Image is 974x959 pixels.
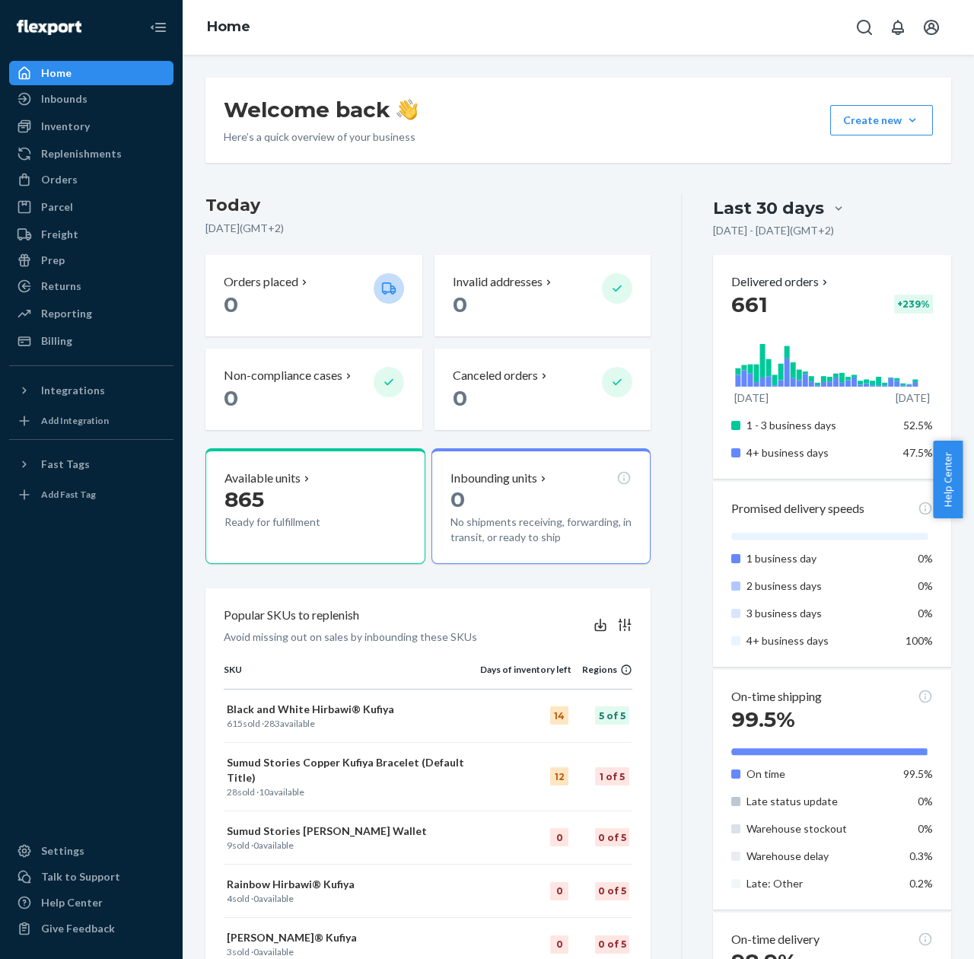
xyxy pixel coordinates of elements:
[205,448,425,564] button: Available units865Ready for fulfillment
[731,688,822,706] p: On-time shipping
[224,629,477,645] p: Avoid missing out on sales by inbounding these SKUs
[195,5,263,49] ol: breadcrumbs
[9,916,173,941] button: Give Feedback
[595,767,629,785] div: 1 of 5
[17,20,81,35] img: Flexport logo
[227,839,477,852] p: sold · available
[450,470,537,487] p: Inbounding units
[227,718,243,729] span: 615
[9,378,173,403] button: Integrations
[227,946,232,957] span: 3
[731,273,831,291] p: Delivered orders
[453,292,467,317] span: 0
[41,383,105,398] div: Integrations
[41,333,72,349] div: Billing
[9,409,173,433] a: Add Integration
[896,390,930,406] p: [DATE]
[909,877,933,890] span: 0.2%
[41,414,109,427] div: Add Integration
[41,172,78,187] div: Orders
[453,367,538,384] p: Canceled orders
[41,895,103,910] div: Help Center
[894,295,933,314] div: + 239 %
[431,448,651,564] button: Inbounding units0No shipments receiving, forwarding, in transit, or ready to ship
[595,882,629,900] div: 0 of 5
[9,274,173,298] a: Returns
[227,717,477,730] p: sold · available
[259,786,269,798] span: 10
[916,12,947,43] button: Open account menu
[227,785,477,798] p: sold · available
[746,418,893,433] p: 1 - 3 business days
[595,706,629,725] div: 5 of 5
[205,255,422,336] button: Orders placed 0
[41,65,72,81] div: Home
[9,61,173,85] a: Home
[434,349,651,430] button: Canceled orders 0
[205,349,422,430] button: Non-compliance cases 0
[41,457,90,472] div: Fast Tags
[550,706,568,725] div: 14
[849,12,880,43] button: Open Search Box
[731,500,864,518] p: Promised delivery speeds
[227,930,477,945] p: [PERSON_NAME]® Kufiya
[9,839,173,863] a: Settings
[9,452,173,476] button: Fast Tags
[9,483,173,507] a: Add Fast Tag
[453,385,467,411] span: 0
[713,196,824,220] div: Last 30 days
[746,766,893,782] p: On time
[595,935,629,954] div: 0 of 5
[909,849,933,862] span: 0.3%
[41,119,90,134] div: Inventory
[746,794,893,809] p: Late status update
[918,552,933,565] span: 0%
[224,470,301,487] p: Available units
[41,306,92,321] div: Reporting
[41,199,73,215] div: Parcel
[224,486,264,512] span: 865
[933,441,963,518] button: Help Center
[903,446,933,459] span: 47.5%
[731,931,820,948] p: On-time delivery
[205,193,651,218] h3: Today
[550,828,568,846] div: 0
[731,292,768,317] span: 661
[41,253,65,268] div: Prep
[41,921,115,936] div: Give Feedback
[746,551,893,566] p: 1 business day
[227,702,477,717] p: Black and White Hirbawi® Kufiya
[571,663,632,676] div: Regions
[41,91,88,107] div: Inbounds
[746,821,893,836] p: Warehouse stockout
[746,633,893,648] p: 4+ business days
[9,329,173,353] a: Billing
[227,877,477,892] p: Rainbow Hirbawi® Kufiya
[227,824,477,839] p: Sumud Stories [PERSON_NAME] Wallet
[918,795,933,808] span: 0%
[224,607,359,624] p: Popular SKUs to replenish
[918,579,933,592] span: 0%
[9,248,173,272] a: Prep
[396,99,418,120] img: hand-wave emoji
[253,840,259,851] span: 0
[227,755,477,785] p: Sumud Stories Copper Kufiya Bracelet (Default Title)
[9,865,173,889] a: Talk to Support
[224,273,298,291] p: Orders placed
[41,146,122,161] div: Replenishments
[253,893,259,904] span: 0
[595,828,629,846] div: 0 of 5
[746,606,893,621] p: 3 business days
[227,892,477,905] p: sold · available
[731,706,795,732] span: 99.5%
[903,419,933,432] span: 52.5%
[224,367,342,384] p: Non-compliance cases
[9,222,173,247] a: Freight
[224,292,238,317] span: 0
[746,445,893,460] p: 4+ business days
[224,96,418,123] h1: Welcome back
[9,114,173,139] a: Inventory
[41,279,81,294] div: Returns
[224,515,363,530] p: Ready for fulfillment
[450,515,632,545] p: No shipments receiving, forwarding, in transit, or ready to ship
